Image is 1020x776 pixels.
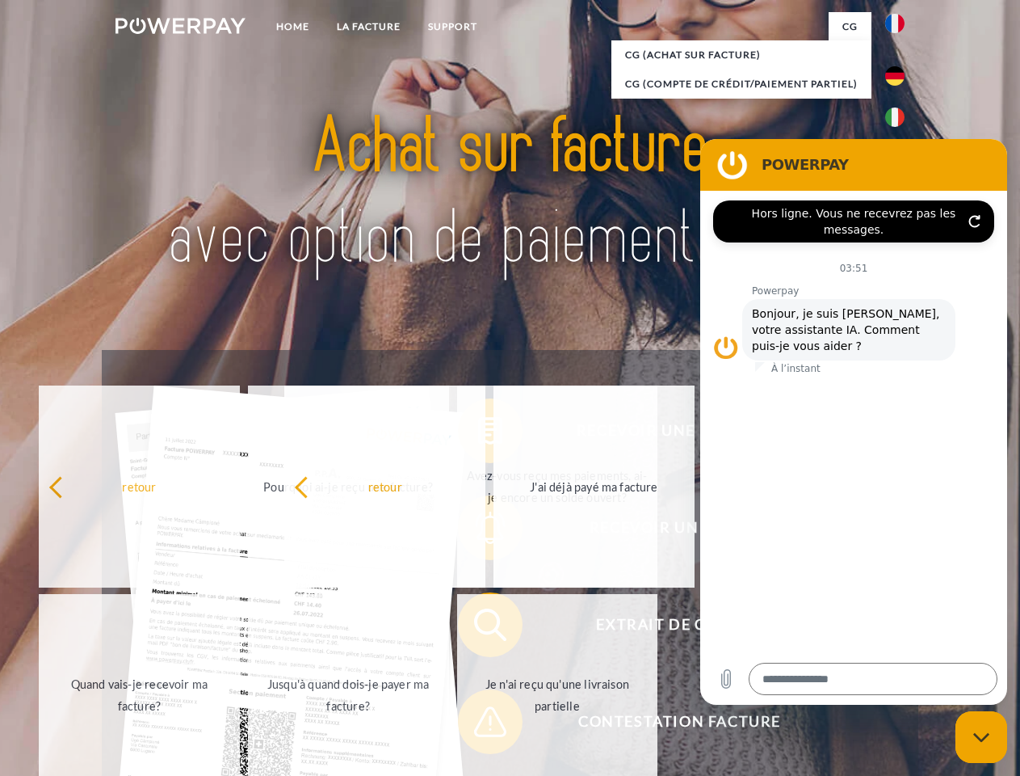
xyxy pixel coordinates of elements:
a: CG (achat sur facture) [611,40,871,70]
div: Quand vais-je recevoir ma facture? [48,673,230,717]
img: it [885,108,905,127]
div: Pourquoi ai-je reçu une facture? [258,475,439,497]
div: retour [294,475,476,497]
iframe: Fenêtre de messagerie [700,139,1007,705]
a: CG (Compte de crédit/paiement partiel) [611,70,871,99]
img: logo-powerpay-white.svg [115,18,246,34]
div: Je n'ai reçu qu'une livraison partielle [467,673,649,717]
div: J'ai déjà payé ma facture [503,475,685,497]
a: CG [829,12,871,41]
a: Home [262,12,323,41]
a: LA FACTURE [323,12,414,41]
div: retour [48,475,230,497]
a: Support [414,12,491,41]
span: Extrait de compte [481,593,877,657]
div: Jusqu'à quand dois-je payer ma facture? [258,673,439,717]
span: Contestation Facture [481,690,877,754]
img: title-powerpay_fr.svg [154,78,866,310]
iframe: Bouton de lancement de la fenêtre de messagerie, conversation en cours [955,711,1007,763]
img: fr [885,14,905,33]
img: de [885,66,905,86]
